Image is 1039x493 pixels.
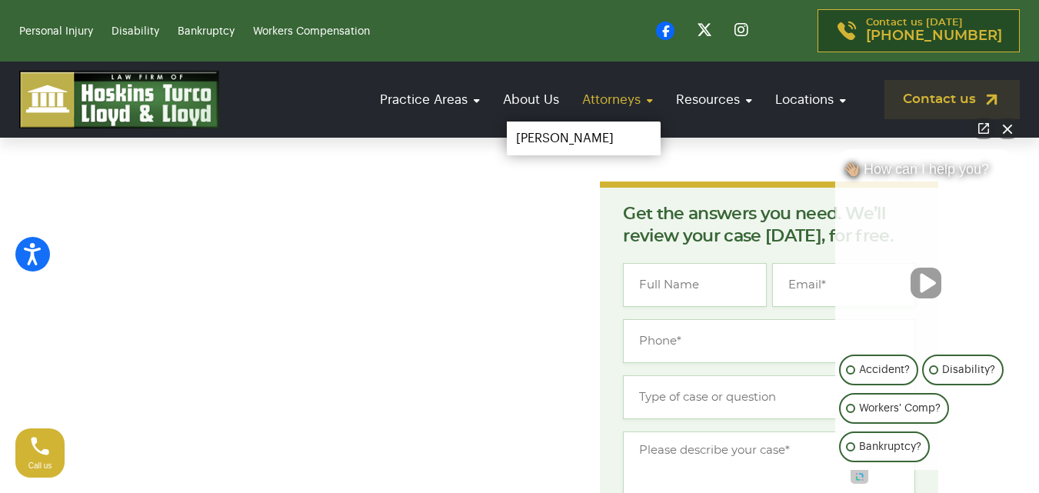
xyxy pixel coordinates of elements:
[911,268,941,298] button: Unmute video
[859,399,941,418] p: Workers' Comp?
[818,9,1020,52] a: Contact us [DATE][PHONE_NUMBER]
[112,26,159,37] a: Disability
[372,78,488,122] a: Practice Areas
[574,78,661,122] a: Attorneys
[19,71,219,128] img: logo
[835,161,1016,185] div: 👋🏼 How can I help you?
[768,78,854,122] a: Locations
[28,461,52,470] span: Call us
[973,118,994,139] a: Open direct chat
[866,28,1002,44] span: [PHONE_NUMBER]
[507,122,661,155] a: [PERSON_NAME]
[623,375,915,419] input: Type of case or question
[866,18,1002,44] p: Contact us [DATE]
[997,118,1018,139] button: Close Intaker Chat Widget
[668,78,760,122] a: Resources
[772,263,915,307] input: Email*
[859,438,921,456] p: Bankruptcy?
[623,263,766,307] input: Full Name
[859,361,910,379] p: Accident?
[253,26,370,37] a: Workers Compensation
[623,319,915,363] input: Phone*
[851,470,868,484] a: Open intaker chat
[178,26,235,37] a: Bankruptcy
[942,361,995,379] p: Disability?
[495,78,567,122] a: About Us
[623,203,915,248] p: Get the answers you need. We’ll review your case [DATE], for free.
[884,80,1020,119] a: Contact us
[19,26,93,37] a: Personal Injury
